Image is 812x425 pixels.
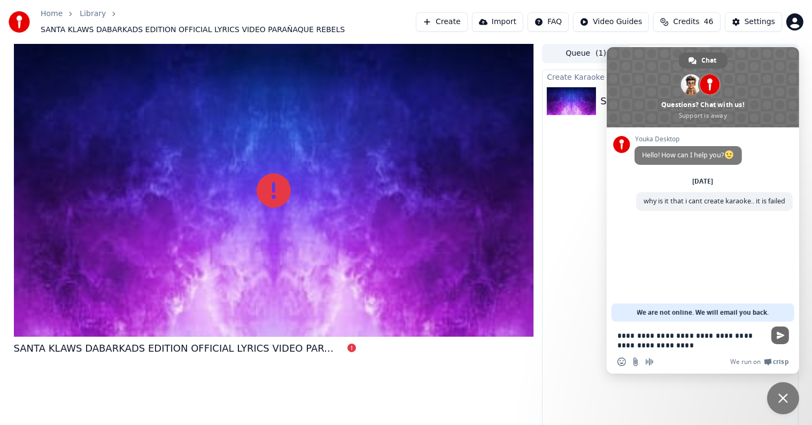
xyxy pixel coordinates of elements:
button: Queue [544,45,628,61]
button: Create [416,12,468,32]
button: Library [713,45,797,61]
span: Send [771,327,789,344]
a: Library [80,9,106,19]
div: Chat [679,52,728,69]
div: Create Karaoke [543,70,798,83]
span: SANTA KLAWS DABARKADS EDITION OFFICIAL LYRICS VIDEO PARAÑAQUE REBELS [41,25,345,35]
div: Close chat [767,382,799,414]
button: Credits46 [653,12,720,32]
div: SANTA KLAWS DABARKADS EDITION OFFICIAL LYRICS VIDEO PARAÑAQUE REBELS [14,341,335,356]
span: 46 [704,17,714,27]
nav: breadcrumb [41,9,416,35]
button: Import [472,12,523,32]
span: Credits [673,17,699,27]
span: We are not online. We will email you back. [637,303,769,322]
span: why is it that i cant create karaoke.. it is failed [644,196,785,206]
a: Home [41,9,63,19]
span: Crisp [773,358,788,366]
span: ( 1 ) [596,48,606,59]
button: Jobs [628,45,713,61]
span: Audio message [645,358,654,366]
span: Hello! How can I help you? [642,150,734,160]
div: [DATE] [693,178,714,185]
button: Video Guides [573,12,649,32]
button: FAQ [528,12,569,32]
button: Settings [725,12,782,32]
span: Insert an emoji [617,358,626,366]
textarea: Compose your message... [617,331,765,350]
span: Youka Desktop [635,135,742,143]
img: youka [9,11,30,33]
span: Chat [702,52,717,69]
span: We run on [730,358,761,366]
div: Settings [745,17,775,27]
a: We run onCrisp [730,358,788,366]
span: Send a file [631,358,640,366]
